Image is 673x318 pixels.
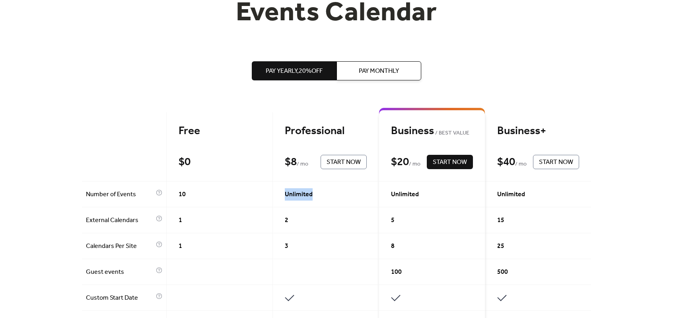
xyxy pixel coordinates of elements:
span: 1 [179,242,182,251]
span: 15 [497,216,504,225]
span: Number of Events [86,190,154,199]
span: 2 [285,216,288,225]
span: Start Now [539,158,573,167]
button: Start Now [321,155,367,169]
div: $ 40 [497,155,515,169]
span: 1 [179,216,182,225]
span: Start Now [327,158,361,167]
span: / mo [515,160,527,169]
div: $ 8 [285,155,297,169]
span: 100 [391,267,402,277]
button: Start Now [427,155,473,169]
span: 10 [179,190,186,199]
span: / mo [297,160,308,169]
div: $ 20 [391,155,409,169]
span: External Calendars [86,216,154,225]
span: / mo [409,160,420,169]
button: Pay Monthly [336,61,421,80]
span: Unlimited [497,190,525,199]
span: Calendars Per Site [86,242,154,251]
span: BEST VALUE [434,129,469,138]
span: 25 [497,242,504,251]
div: Professional [285,124,367,138]
span: 5 [391,216,395,225]
button: Start Now [533,155,579,169]
span: Unlimited [285,190,313,199]
span: Custom Start Date [86,293,154,303]
span: Pay Monthly [359,66,399,76]
div: $ 0 [179,155,191,169]
span: 8 [391,242,395,251]
span: Unlimited [391,190,419,199]
span: Start Now [433,158,467,167]
div: Business+ [497,124,579,138]
span: 3 [285,242,288,251]
button: Pay Yearly,20%off [252,61,336,80]
span: Pay Yearly, 20% off [266,66,323,76]
span: 500 [497,267,508,277]
div: Free [179,124,261,138]
span: Guest events [86,267,154,277]
div: Business [391,124,473,138]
